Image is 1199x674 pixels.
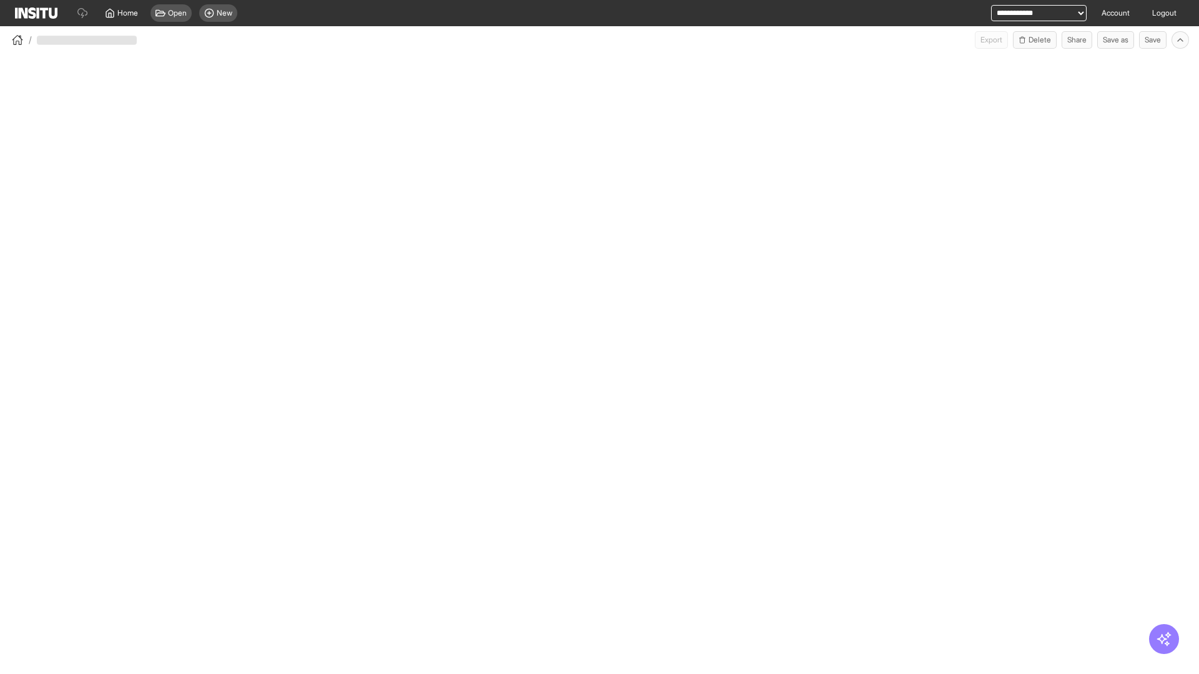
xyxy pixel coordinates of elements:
[168,8,187,18] span: Open
[29,34,32,46] span: /
[1139,31,1167,49] button: Save
[117,8,138,18] span: Home
[10,32,32,47] button: /
[975,31,1008,49] span: Can currently only export from Insights reports.
[1097,31,1134,49] button: Save as
[217,8,232,18] span: New
[975,31,1008,49] button: Export
[1062,31,1092,49] button: Share
[15,7,57,19] img: Logo
[1013,31,1057,49] button: Delete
